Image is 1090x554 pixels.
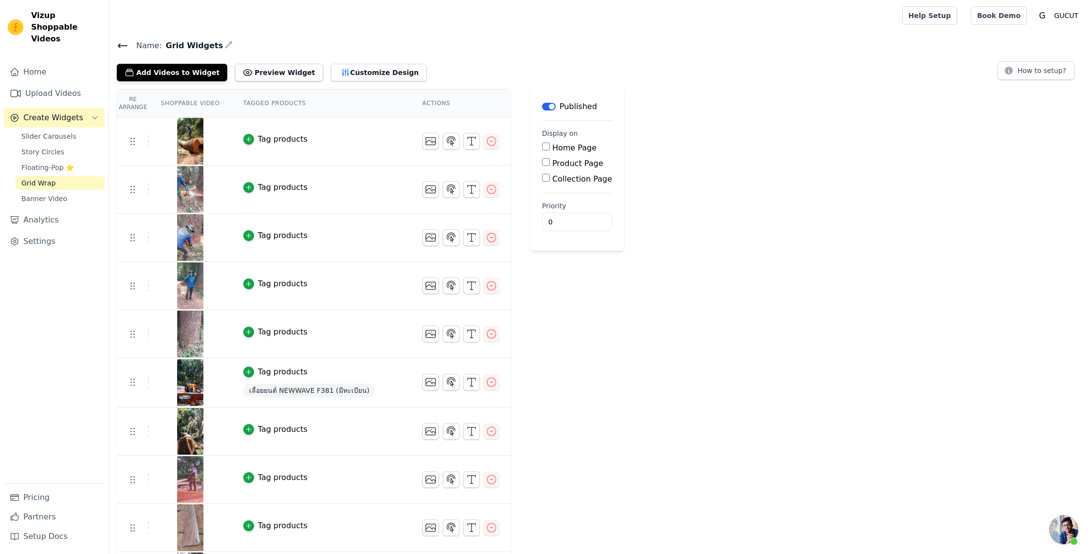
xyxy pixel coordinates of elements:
[1039,11,1046,20] text: G
[998,68,1074,77] a: How to setup?
[422,133,439,149] button: Change Thumbnail
[177,359,204,406] img: vizup-images-9db1.png
[177,214,204,261] img: tn-c23839c72e03419f88422d3f432a0e43.png
[552,143,597,152] label: Home Page
[243,366,308,378] button: Tag products
[422,277,439,294] button: Change Thumbnail
[422,374,439,390] button: Change Thumbnail
[258,230,308,241] div: Tag products
[243,230,308,241] button: Tag products
[258,366,308,378] div: Tag products
[1050,7,1082,24] p: GUCUT
[422,326,439,342] button: Change Thumbnail
[258,472,308,483] div: Tag products
[177,262,204,309] img: tn-af1cb95b2ca34eb68e0cae06af585296.png
[258,326,308,338] div: Tag products
[243,384,375,397] span: เลื่อยยนต์ NEWWAVE F381 (มีทะเบียน)
[422,423,439,440] button: Change Thumbnail
[232,90,411,117] th: Tagged Products
[1035,7,1082,24] button: G GUCUT
[177,166,204,213] img: tn-4e3f7483413346598f50e24bb4712e10.png
[422,471,439,488] button: Change Thumbnail
[243,133,308,145] button: Tag products
[149,90,231,117] th: Shoppable Video
[177,504,204,551] img: vizup-images-6f20.png
[177,118,204,165] img: tn-e112109f22554182bb0d42cc37644511.png
[16,145,105,159] a: Story Circles
[31,10,101,45] span: Vizup Shoppable Videos
[258,182,308,193] div: Tag products
[542,129,578,138] legend: Display on
[902,6,957,25] a: Help Setup
[4,210,105,230] a: Analytics
[117,64,227,81] button: Add Videos to Widget
[177,408,204,455] img: vizup-images-3c2c.png
[4,507,105,527] a: Partners
[21,163,74,172] span: Floating-Pop ⭐
[243,182,308,193] button: Tag products
[21,131,76,141] span: Slider Carousels
[542,201,612,211] label: Priority
[243,472,308,483] button: Tag products
[23,112,83,124] span: Create Widgets
[16,176,105,190] a: Grid Wrap
[4,84,105,103] a: Upload Videos
[998,61,1074,80] button: How to setup?
[225,39,233,52] div: Edit Name
[243,278,308,290] button: Tag products
[552,159,603,168] label: Product Page
[4,488,105,507] a: Pricing
[258,424,308,435] div: Tag products
[4,232,105,251] a: Settings
[331,64,427,81] button: Customize Design
[411,90,511,117] th: Actions
[128,40,162,52] span: Name:
[16,161,105,174] a: Floating-Pop ⭐
[21,194,67,203] span: Banner Video
[16,129,105,143] a: Slider Carousels
[258,133,308,145] div: Tag products
[243,520,308,532] button: Tag products
[971,6,1027,25] a: Book Demo
[243,424,308,435] button: Tag products
[21,147,64,157] span: Story Circles
[422,519,439,536] button: Change Thumbnail
[422,229,439,246] button: Change Thumbnail
[162,40,223,52] span: Grid Widgets
[258,278,308,290] div: Tag products
[1049,515,1078,544] a: คำแนะนำเมื่อวางเมาส์เหนือปุ่มเปิด
[177,311,204,357] img: tn-3abc7812eaae463faac026face5c9f89.png
[243,326,308,338] button: Tag products
[4,108,105,128] button: Create Widgets
[258,520,308,532] div: Tag products
[16,192,105,205] a: Banner Video
[552,174,612,184] label: Collection Page
[235,64,323,81] button: Preview Widget
[8,19,23,35] img: Vizup
[4,62,105,82] a: Home
[4,527,105,546] a: Setup Docs
[422,181,439,198] button: Change Thumbnail
[117,90,149,117] th: Re Arrange
[21,178,55,188] span: Grid Wrap
[560,101,597,112] p: Published
[177,456,204,503] img: vizup-images-4344.png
